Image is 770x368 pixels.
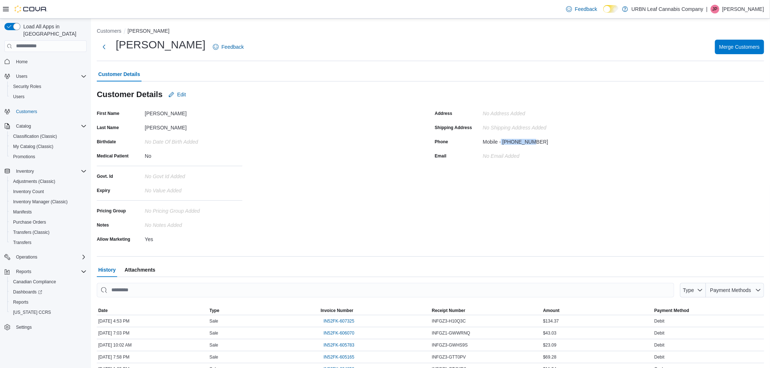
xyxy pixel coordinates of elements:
[10,142,56,151] a: My Catalog (Classic)
[7,307,90,317] button: [US_STATE] CCRS
[13,72,30,81] button: Users
[654,330,664,336] span: Debit
[16,73,27,79] span: Users
[321,353,357,361] button: IN52FK-605165
[683,287,694,293] span: Type
[10,288,45,296] a: Dashboards
[321,317,357,325] button: IN52FK-607325
[13,253,87,261] span: Operations
[603,5,619,13] input: Dark Mode
[13,122,87,131] span: Catalog
[97,283,674,297] input: This is a search bar. As you type, the results lower in the page will automatically filter.
[210,40,247,54] a: Feedback
[145,150,242,159] div: No
[13,167,37,176] button: Inventory
[98,318,130,324] span: [DATE] 4:53 PM
[7,81,90,92] button: Security Roles
[563,2,600,16] a: Feedback
[13,323,35,332] a: Settings
[210,342,218,348] span: Sale
[124,263,155,277] span: Attachments
[10,298,31,307] a: Reports
[654,342,664,348] span: Debit
[575,5,597,13] span: Feedback
[210,308,219,313] span: Type
[10,92,87,101] span: Users
[16,109,37,115] span: Customers
[7,277,90,287] button: Canadian Compliance
[128,28,170,34] button: [PERSON_NAME]
[653,306,764,315] button: Payment Method
[680,283,706,297] button: Type
[13,229,49,235] span: Transfers (Classic)
[16,324,32,330] span: Settings
[632,5,704,13] p: URBN Leaf Cannabis Company
[7,187,90,197] button: Inventory Count
[706,5,708,13] p: |
[13,289,42,295] span: Dashboards
[711,5,719,13] div: Jess Pettitt
[98,330,130,336] span: [DATE] 7:03 PM
[7,152,90,162] button: Promotions
[13,209,32,215] span: Manifests
[210,354,218,360] span: Sale
[10,277,59,286] a: Canadian Compliance
[13,72,87,81] span: Users
[542,306,653,315] button: Amount
[7,287,90,297] a: Dashboards
[145,171,242,179] div: No Govt Id added
[715,40,764,54] button: Merge Customers
[654,318,664,324] span: Debit
[321,329,357,337] button: IN52FK-606070
[210,318,218,324] span: Sale
[7,141,90,152] button: My Catalog (Classic)
[1,252,90,262] button: Operations
[542,317,653,325] div: $134.37
[13,299,28,305] span: Reports
[13,279,56,285] span: Canadian Compliance
[483,108,580,116] div: No Address added
[145,136,242,145] div: No Date Of Birth added
[97,222,109,228] label: Notes
[10,142,87,151] span: My Catalog (Classic)
[13,253,40,261] button: Operations
[97,188,110,193] label: Expiry
[1,71,90,81] button: Users
[97,139,116,145] label: Birthdate
[97,125,119,131] label: Last Name
[435,139,448,145] label: Phone
[10,132,87,141] span: Classification (Classic)
[10,218,49,227] a: Purchase Orders
[10,132,60,141] a: Classification (Classic)
[13,309,51,315] span: [US_STATE] CCRS
[97,208,126,214] label: Pricing Group
[10,218,87,227] span: Purchase Orders
[13,57,31,66] a: Home
[97,111,119,116] label: First Name
[10,298,87,307] span: Reports
[13,107,87,116] span: Customers
[98,342,132,348] span: [DATE] 10:02 AM
[321,308,353,313] span: Invoice Number
[10,82,44,91] a: Security Roles
[16,123,31,129] span: Catalog
[97,28,122,34] button: Customers
[16,254,37,260] span: Operations
[13,267,34,276] button: Reports
[319,306,430,315] button: Invoice Number
[7,217,90,227] button: Purchase Orders
[10,177,58,186] a: Adjustments (Classic)
[543,308,560,313] span: Amount
[145,122,242,131] div: [PERSON_NAME]
[10,187,47,196] a: Inventory Count
[483,136,548,145] div: Mobile - [PHONE_NUMBER]
[208,306,319,315] button: Type
[13,167,87,176] span: Inventory
[97,40,111,54] button: Next
[324,330,354,336] span: IN52FK-606070
[321,341,357,349] button: IN52FK-605783
[1,56,90,67] button: Home
[7,131,90,141] button: Classification (Classic)
[10,228,52,237] a: Transfers (Classic)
